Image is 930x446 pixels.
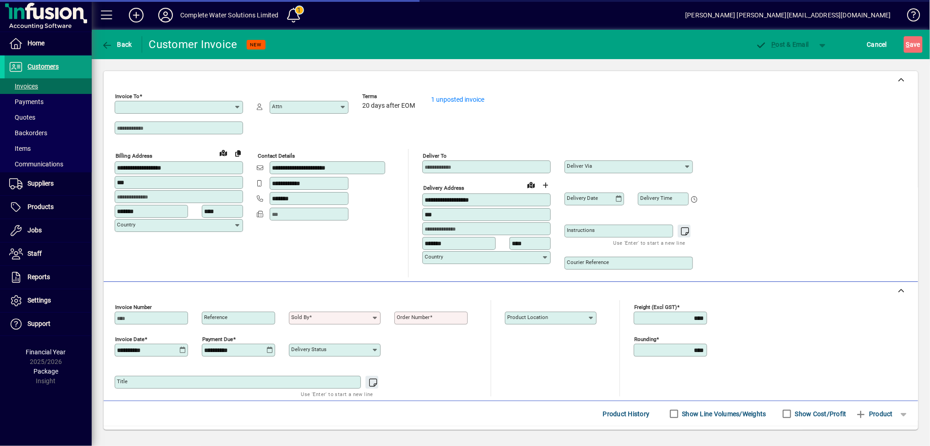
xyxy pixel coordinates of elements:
a: View on map [524,177,538,192]
mat-label: Rounding [634,336,656,342]
mat-label: Invoice date [115,336,144,342]
label: Show Cost/Profit [793,409,847,418]
button: Choose address [538,178,553,193]
mat-label: Country [425,253,443,260]
button: Cancel [865,36,890,53]
span: Settings [28,297,51,304]
span: P [772,41,776,48]
span: Product [856,407,893,421]
a: 1 unposted invoice [431,96,484,103]
mat-label: Product location [507,314,548,320]
mat-hint: Use 'Enter' to start a new line [614,237,686,248]
span: Communications [9,160,63,168]
a: Home [5,32,92,55]
button: Copy to Delivery address [231,146,245,160]
span: ave [906,37,920,52]
span: Customers [28,63,59,70]
span: Quotes [9,114,35,121]
mat-label: Delivery time [640,195,672,201]
a: Products [5,196,92,219]
span: Jobs [28,226,42,234]
a: Suppliers [5,172,92,195]
mat-label: Invoice number [115,304,152,310]
span: Cancel [867,37,887,52]
mat-label: Reference [204,314,227,320]
mat-label: Freight (excl GST) [634,304,677,310]
mat-label: Deliver To [423,153,447,159]
button: Back [99,36,134,53]
mat-label: Instructions [567,227,595,233]
mat-label: Title [117,378,127,385]
mat-label: Courier Reference [567,259,609,265]
mat-label: Delivery status [291,346,327,352]
mat-label: Attn [272,103,282,110]
span: Backorders [9,129,47,137]
span: NEW [250,42,262,48]
div: [PERSON_NAME] [PERSON_NAME][EMAIL_ADDRESS][DOMAIN_NAME] [685,8,891,22]
a: Backorders [5,125,92,141]
mat-label: Delivery date [567,195,598,201]
a: Communications [5,156,92,172]
button: Add [122,7,151,23]
a: Staff [5,242,92,265]
span: Back [101,41,132,48]
span: Suppliers [28,180,54,187]
a: Invoices [5,78,92,94]
span: S [906,41,910,48]
span: Items [9,145,31,152]
span: 20 days after EOM [362,102,415,110]
span: Home [28,39,44,47]
a: Support [5,313,92,336]
label: Show Line Volumes/Weights [681,409,766,418]
span: Reports [28,273,50,281]
span: ost & Email [756,41,809,48]
mat-label: Country [117,221,135,228]
span: Invoices [9,83,38,90]
mat-label: Deliver via [567,163,592,169]
span: Terms [362,94,417,99]
a: Payments [5,94,92,110]
mat-label: Sold by [291,314,309,320]
mat-label: Invoice To [115,93,139,99]
mat-label: Payment due [202,336,233,342]
div: Customer Invoice [149,37,238,52]
button: Save [904,36,923,53]
button: Profile [151,7,180,23]
a: View on map [216,145,231,160]
mat-label: Order number [397,314,430,320]
app-page-header-button: Back [92,36,142,53]
button: Post & Email [751,36,814,53]
span: Product History [603,407,650,421]
span: Products [28,203,54,210]
span: Package [33,368,58,375]
span: Financial Year [26,348,66,356]
span: Payments [9,98,44,105]
a: Knowledge Base [900,2,919,32]
button: Product [851,406,897,422]
div: Complete Water Solutions Limited [180,8,279,22]
a: Jobs [5,219,92,242]
a: Reports [5,266,92,289]
a: Settings [5,289,92,312]
span: Support [28,320,50,327]
button: Product History [599,406,653,422]
a: Items [5,141,92,156]
span: Staff [28,250,42,257]
a: Quotes [5,110,92,125]
mat-hint: Use 'Enter' to start a new line [301,389,373,399]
